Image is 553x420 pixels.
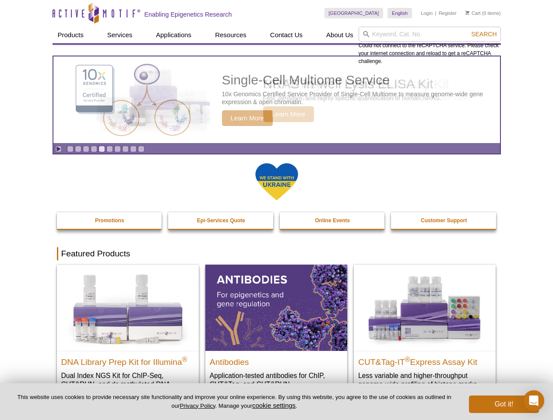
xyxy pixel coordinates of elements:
button: Search [468,30,499,38]
img: All Antibodies [205,265,347,350]
a: CUT&RUN Assay Kits CUT&RUN Assay Kits Target chromatin-associated proteins genome wide. Learn More [53,56,500,143]
img: Your Cart [465,10,469,15]
a: Applications [151,27,197,43]
h2: DNA Library Prep Kit for Illumina [61,353,194,367]
div: Could not connect to the reCAPTCHA service. Please check your internet connection and reload to g... [359,27,501,65]
h2: Enabling Epigenetics Research [144,10,232,18]
img: DNA Library Prep Kit for Illumina [57,265,199,350]
a: Go to slide 4 [91,146,97,152]
p: Application-tested antibodies for ChIP, CUT&Tag, and CUT&RUN. [210,371,343,389]
div: Open Intercom Messenger [523,390,544,411]
a: Toggle autoplay [55,146,62,152]
p: Target chromatin-associated proteins genome wide. [263,94,404,102]
a: Resources [210,27,252,43]
img: CUT&Tag-IT® Express Assay Kit [354,265,496,350]
h2: Featured Products [57,247,497,260]
a: Go to slide 9 [130,146,137,152]
button: cookie settings [252,402,296,409]
a: Privacy Policy [180,402,215,409]
h2: CUT&Tag-IT Express Assay Kit [358,353,491,367]
button: Got it! [469,395,539,413]
a: Register [439,10,457,16]
a: DNA Library Prep Kit for Illumina DNA Library Prep Kit for Illumina® Dual Index NGS Kit for ChIP-... [57,265,199,406]
a: Go to slide 1 [67,146,74,152]
span: Learn More [263,106,314,122]
a: Online Events [280,212,386,229]
a: About Us [321,27,359,43]
a: Customer Support [391,212,497,229]
a: Go to slide 3 [83,146,89,152]
a: [GEOGRAPHIC_DATA] [324,8,384,18]
a: English [387,8,412,18]
a: Cart [465,10,481,16]
li: | [435,8,437,18]
li: (0 items) [465,8,501,18]
p: Less variable and higher-throughput genome-wide profiling of histone marks​. [358,371,491,389]
a: All Antibodies Antibodies Application-tested antibodies for ChIP, CUT&Tag, and CUT&RUN. [205,265,347,397]
sup: ® [405,355,410,363]
a: Go to slide 2 [75,146,81,152]
a: Epi-Services Quote [168,212,274,229]
input: Keyword, Cat. No. [359,27,501,42]
img: We Stand With Ukraine [255,162,299,201]
strong: Promotions [95,217,124,224]
a: Login [421,10,433,16]
strong: Epi-Services Quote [197,217,245,224]
strong: Online Events [315,217,350,224]
h2: CUT&RUN Assay Kits [263,77,404,91]
sup: ® [182,355,187,363]
a: Contact Us [265,27,308,43]
a: Go to slide 10 [138,146,144,152]
a: Products [53,27,89,43]
a: Go to slide 5 [99,146,105,152]
article: CUT&RUN Assay Kits [53,56,500,143]
p: Dual Index NGS Kit for ChIP-Seq, CUT&RUN, and ds methylated DNA assays. [61,371,194,398]
a: Promotions [57,212,163,229]
a: Go to slide 6 [106,146,113,152]
strong: Customer Support [421,217,467,224]
a: CUT&Tag-IT® Express Assay Kit CUT&Tag-IT®Express Assay Kit Less variable and higher-throughput ge... [354,265,496,397]
a: Services [102,27,138,43]
img: CUT&RUN Assay Kits [88,60,219,140]
a: Go to slide 8 [122,146,129,152]
p: This website uses cookies to provide necessary site functionality and improve your online experie... [14,393,454,410]
a: Go to slide 7 [114,146,121,152]
span: Search [471,31,497,38]
h2: Antibodies [210,353,343,367]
